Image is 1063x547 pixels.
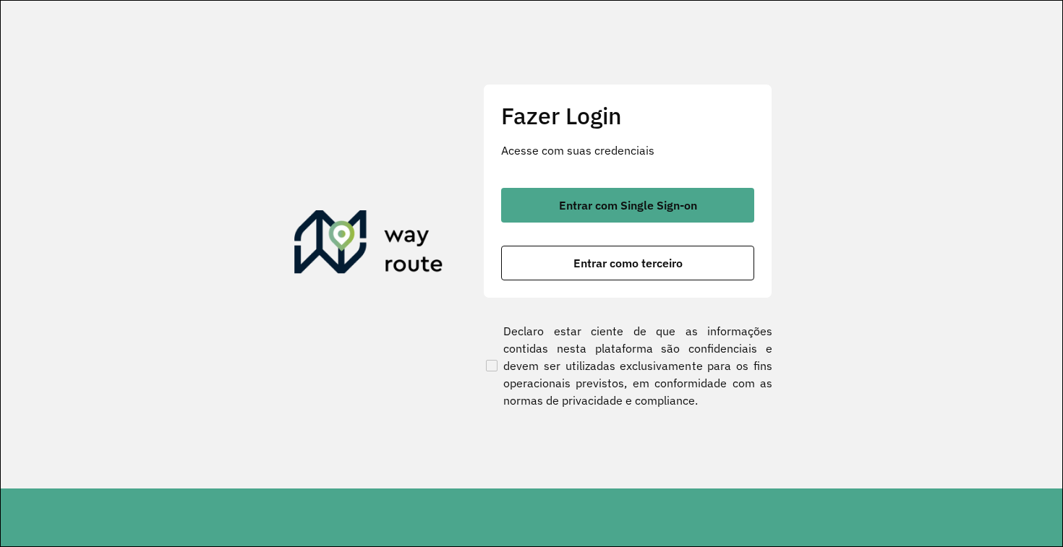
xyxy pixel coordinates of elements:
[501,142,754,159] p: Acesse com suas credenciais
[559,199,697,211] span: Entrar com Single Sign-on
[501,188,754,223] button: button
[483,322,772,409] label: Declaro estar ciente de que as informações contidas nesta plataforma são confidenciais e devem se...
[573,257,683,269] span: Entrar como terceiro
[501,102,754,129] h2: Fazer Login
[501,246,754,280] button: button
[294,210,443,280] img: Roteirizador AmbevTech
